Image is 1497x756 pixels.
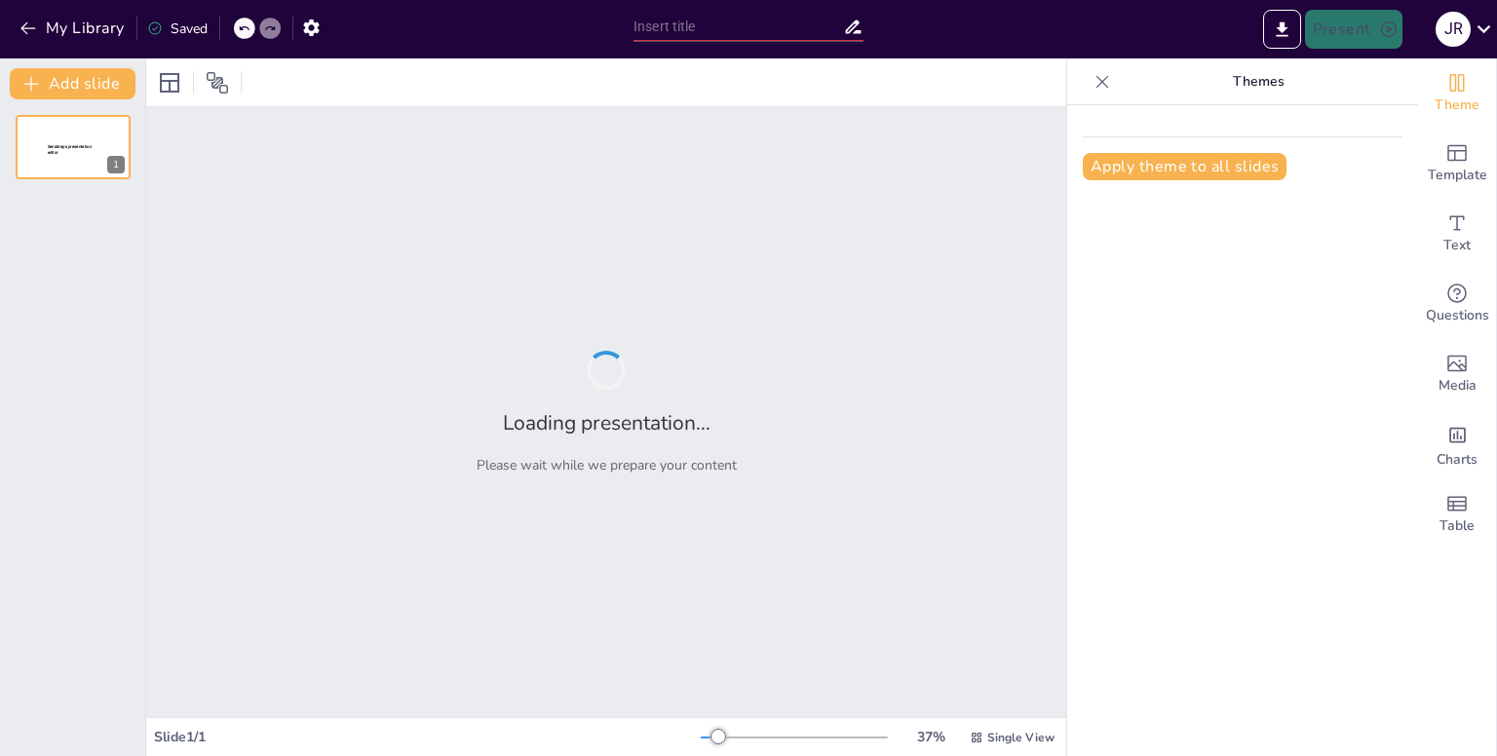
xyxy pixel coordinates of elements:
p: Themes [1118,58,1399,105]
div: Add images, graphics, shapes or video [1418,339,1496,409]
button: J R [1436,10,1471,49]
h2: Loading presentation... [503,409,710,436]
div: Layout [154,67,185,98]
div: Add charts and graphs [1418,409,1496,479]
div: Get real-time input from your audience [1418,269,1496,339]
button: My Library [15,13,133,44]
button: Export to PowerPoint [1263,10,1301,49]
span: Theme [1435,94,1479,116]
span: Single View [987,730,1055,745]
div: 1 [16,115,131,179]
button: Present [1305,10,1402,49]
div: Change the overall theme [1418,58,1496,129]
span: Media [1439,375,1477,397]
div: Slide 1 / 1 [154,728,701,746]
input: Insert title [633,13,843,41]
span: Table [1439,515,1475,537]
div: 1 [107,156,125,173]
div: 37 % [907,728,954,746]
div: J R [1436,12,1471,47]
div: Add ready made slides [1418,129,1496,199]
button: Apply theme to all slides [1083,153,1286,180]
span: Template [1428,165,1487,186]
div: Add a table [1418,479,1496,549]
div: Saved [147,19,208,38]
span: Text [1443,235,1471,256]
span: Charts [1437,449,1478,471]
span: Sendsteps presentation editor [48,144,92,155]
p: Please wait while we prepare your content [477,456,737,474]
button: Add slide [10,68,135,99]
div: Add text boxes [1418,199,1496,269]
span: Questions [1426,305,1489,326]
span: Position [206,71,229,94]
